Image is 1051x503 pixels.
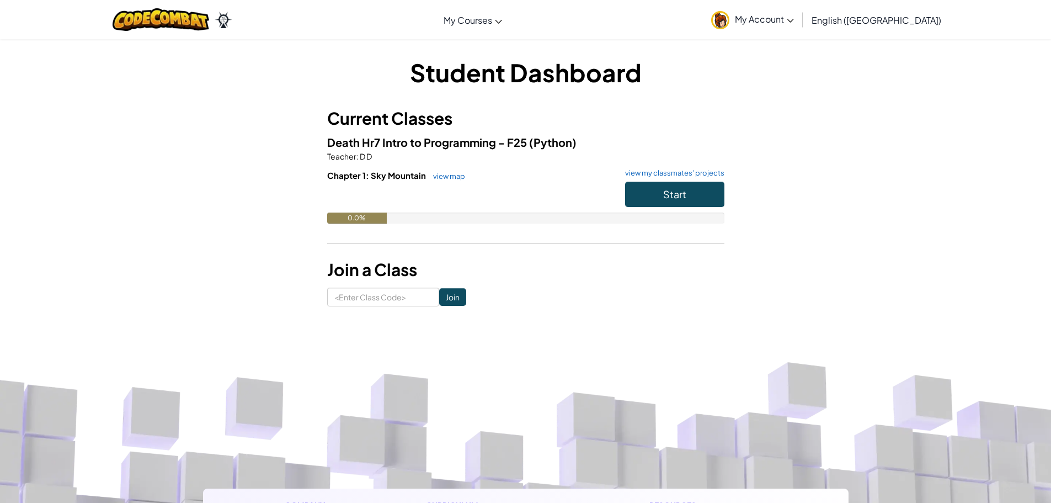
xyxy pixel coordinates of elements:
[428,172,465,181] a: view map
[327,135,529,149] span: Death Hr7 Intro to Programming - F25
[663,188,686,200] span: Start
[625,182,724,207] button: Start
[806,5,947,35] a: English ([GEOGRAPHIC_DATA])
[327,170,428,181] span: Chapter 1: Sky Mountain
[620,170,724,177] a: view my classmates' projects
[706,2,799,37] a: My Account
[327,151,356,161] span: Teacher
[327,106,724,131] h3: Current Classes
[812,14,941,26] span: English ([GEOGRAPHIC_DATA])
[735,13,794,25] span: My Account
[356,151,359,161] span: :
[327,288,439,306] input: <Enter Class Code>
[327,257,724,282] h3: Join a Class
[215,12,232,28] img: Ozaria
[113,8,209,31] img: CodeCombat logo
[439,288,466,306] input: Join
[711,11,729,29] img: avatar
[359,151,372,161] span: D D
[327,213,387,224] div: 0.0%
[438,5,508,35] a: My Courses
[529,135,577,149] span: (Python)
[327,55,724,89] h1: Student Dashboard
[444,14,492,26] span: My Courses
